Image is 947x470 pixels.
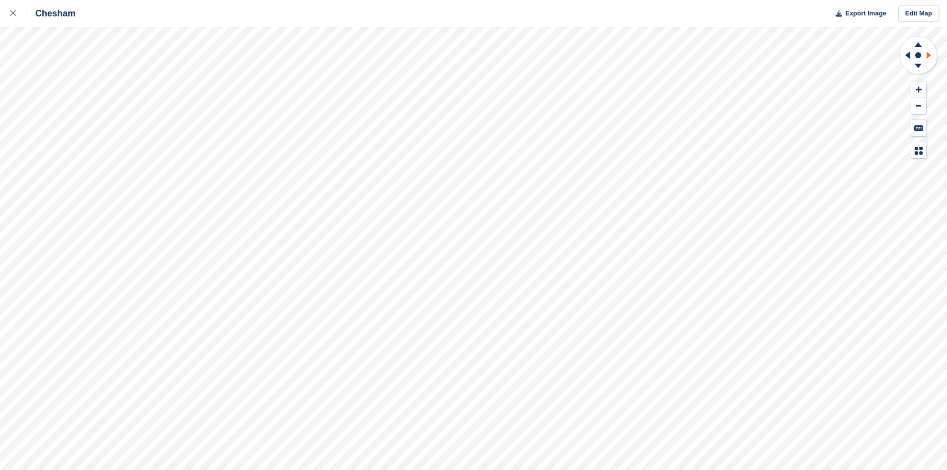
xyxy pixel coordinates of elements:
a: Edit Map [898,5,939,22]
div: Chesham [26,7,76,19]
button: Map Legend [911,142,926,159]
button: Zoom Out [911,98,926,114]
button: Keyboard Shortcuts [911,120,926,136]
span: Export Image [845,8,886,18]
button: Export Image [830,5,886,22]
button: Zoom In [911,82,926,98]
